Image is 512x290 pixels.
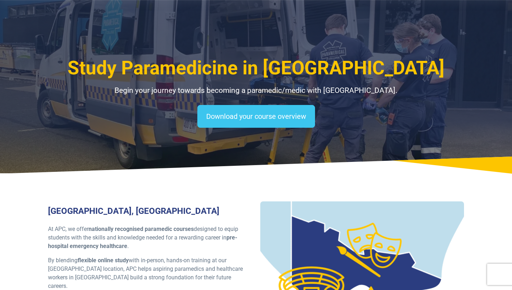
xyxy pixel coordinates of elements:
[78,257,129,264] strong: flexible online study
[68,57,444,79] span: Study Paramedicine in [GEOGRAPHIC_DATA]
[48,225,252,251] p: At APC, we offer designed to equip students with the skills and knowledge needed for a rewarding ...
[197,105,315,128] a: Download your course overview
[48,206,252,216] h3: [GEOGRAPHIC_DATA], [GEOGRAPHIC_DATA]
[48,85,464,96] p: Begin your journey towards becoming a paramedic/medic with [GEOGRAPHIC_DATA].
[48,234,237,249] strong: pre-hospital emergency healthcare
[89,226,194,232] strong: nationally recognised paramedic courses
